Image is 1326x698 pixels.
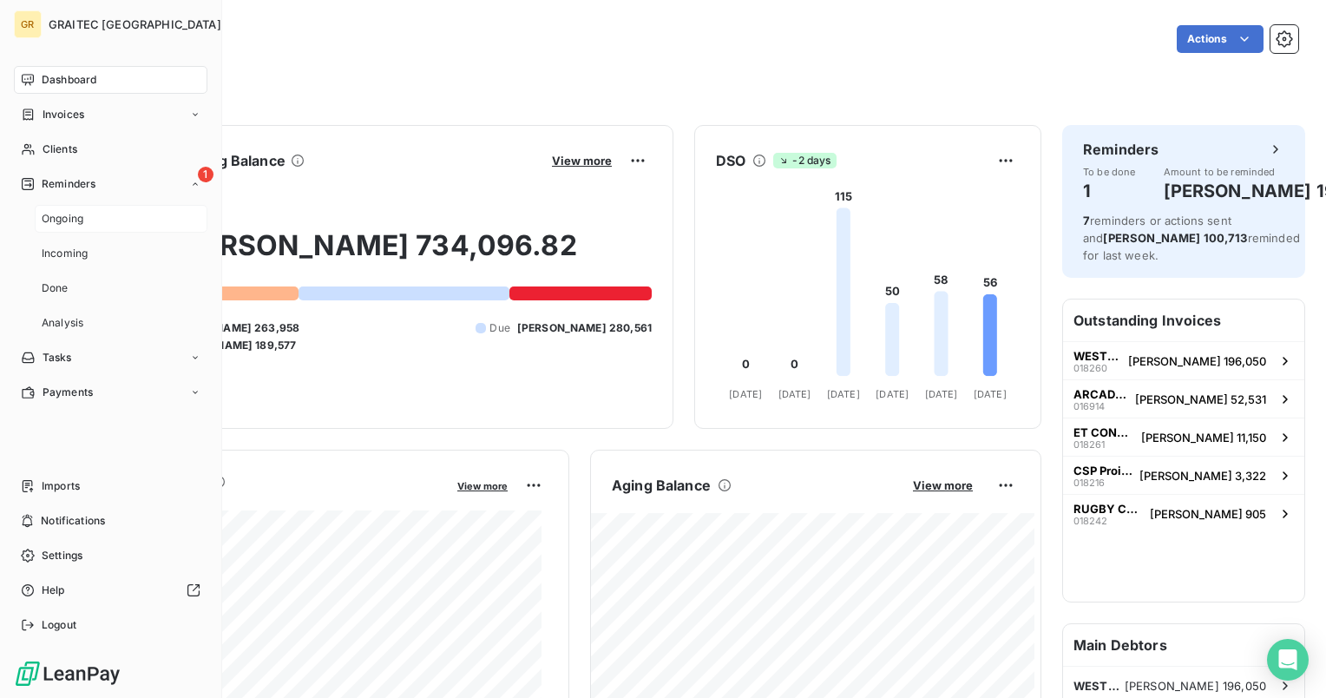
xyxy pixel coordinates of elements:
[778,388,811,400] tspan: [DATE]
[43,385,93,400] span: Payments
[42,548,82,563] span: Settings
[1073,516,1107,526] span: 018242
[1128,354,1266,368] span: [PERSON_NAME] 196,050
[1073,464,1132,477] span: CSP Proiect Line SRL
[1073,363,1107,373] span: 018260
[41,513,105,529] span: Notifications
[1063,624,1304,666] h6: Main Debtors
[163,338,296,353] span: [PERSON_NAME] 189,577
[1063,341,1304,379] button: WESTFOURTH ARCHITECTURE SRL018260[PERSON_NAME] 196,050
[1063,300,1304,341] h6: Outstanding Invoices
[1073,425,1134,439] span: ET CONCEPTIM
[1141,431,1266,444] span: [PERSON_NAME] 11,150
[49,17,221,31] span: GRAITEC [GEOGRAPHIC_DATA]
[14,10,42,38] div: GR
[42,176,95,192] span: Reminders
[1073,401,1105,412] span: 016914
[612,475,711,496] h6: Aging Balance
[1177,25,1264,53] button: Actions
[1063,379,1304,418] button: ARCADIA AEN ARCHITECTURE & PM SRL016914[PERSON_NAME] 52,531
[14,660,121,688] img: Logo LeanPay
[925,388,958,400] tspan: [DATE]
[1103,231,1247,245] span: [PERSON_NAME] 100,713
[1135,392,1266,406] span: [PERSON_NAME] 52,531
[1083,214,1300,262] span: reminders or actions sent and reminded for last week.
[1073,439,1105,450] span: 018261
[974,388,1007,400] tspan: [DATE]
[198,167,213,182] span: 1
[547,153,617,168] button: View more
[876,388,909,400] tspan: [DATE]
[1139,469,1266,483] span: [PERSON_NAME] 3,322
[827,388,860,400] tspan: [DATE]
[42,246,88,261] span: Incoming
[457,480,508,492] span: View more
[42,280,69,296] span: Done
[42,72,96,88] span: Dashboard
[908,477,978,493] button: View more
[42,315,83,331] span: Analysis
[452,477,513,493] button: View more
[1125,679,1266,693] span: [PERSON_NAME] 196,050
[14,576,207,604] a: Help
[42,478,80,494] span: Imports
[43,107,84,122] span: Invoices
[552,154,612,168] span: View more
[43,142,77,157] span: Clients
[1083,214,1090,227] span: 7
[517,320,652,336] span: [PERSON_NAME] 280,561
[729,388,762,400] tspan: [DATE]
[773,153,836,168] span: -2 days
[42,617,76,633] span: Logout
[913,478,973,492] span: View more
[489,320,509,336] span: Due
[716,150,745,171] h6: DSO
[1073,679,1125,693] span: WESTFOURTH ARCHITECTURE SRL
[1073,502,1143,516] span: RUGBY CONSTRUCT SRL
[43,350,72,365] span: Tasks
[98,228,652,280] h2: [PERSON_NAME] 734,096.82
[1083,167,1136,177] span: To be done
[1063,418,1304,456] button: ET CONCEPTIM018261[PERSON_NAME] 11,150
[1073,349,1121,363] span: WESTFOURTH ARCHITECTURE SRL
[1267,639,1309,681] div: Open Intercom Messenger
[1073,387,1128,401] span: ARCADIA AEN ARCHITECTURE & PM SRL
[42,211,83,227] span: Ongoing
[1083,177,1136,205] h4: 1
[1063,494,1304,532] button: RUGBY CONSTRUCT SRL018242[PERSON_NAME] 905
[1083,139,1159,160] h6: Reminders
[162,320,299,336] span: [PERSON_NAME] 263,958
[42,583,65,598] span: Help
[1063,456,1304,494] button: CSP Proiect Line SRL018216[PERSON_NAME] 3,322
[98,492,445,510] span: Monthly Revenue
[1073,477,1105,488] span: 018216
[1150,507,1266,521] span: [PERSON_NAME] 905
